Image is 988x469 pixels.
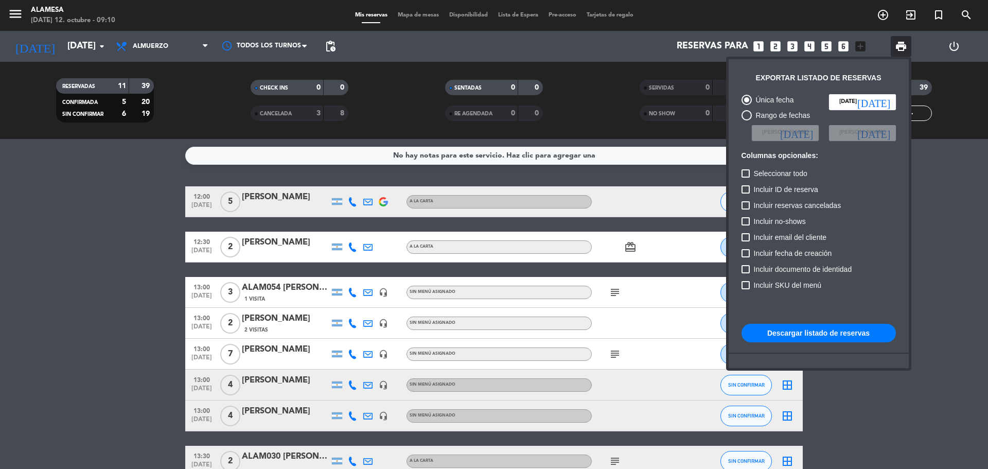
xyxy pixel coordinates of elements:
[754,231,827,244] span: Incluir email del cliente
[752,110,810,121] div: Rango de fechas
[754,183,818,196] span: Incluir ID de reserva
[754,247,832,259] span: Incluir fecha de creación
[754,167,807,180] span: Seleccionar todo
[754,279,822,291] span: Incluir SKU del menú
[857,97,890,107] i: [DATE]
[762,128,808,137] span: [PERSON_NAME]
[742,151,896,160] h6: Columnas opcionales:
[895,40,907,53] span: print
[752,94,794,106] div: Única fecha
[754,263,852,275] span: Incluir documento de identidad
[857,128,890,138] i: [DATE]
[754,215,806,228] span: Incluir no-shows
[742,324,896,342] button: Descargar listado de reservas
[756,72,881,84] div: Exportar listado de reservas
[839,128,886,137] span: [PERSON_NAME]
[754,199,841,212] span: Incluir reservas canceladas
[780,128,813,138] i: [DATE]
